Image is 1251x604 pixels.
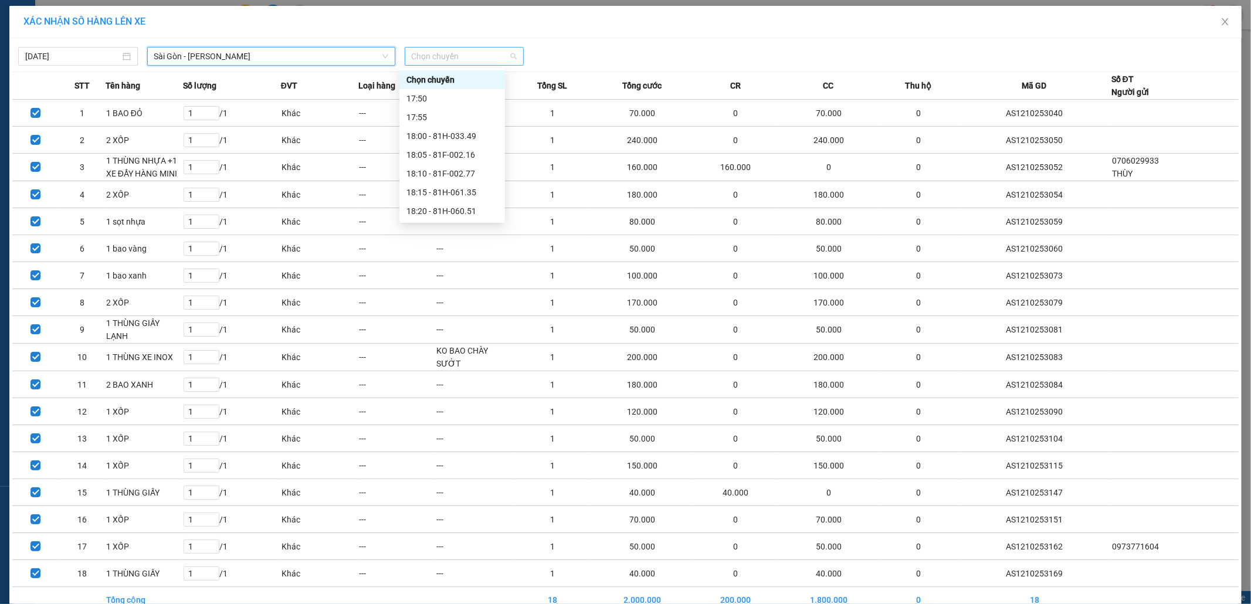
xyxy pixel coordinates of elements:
[514,289,591,316] td: 1
[281,344,358,371] td: Khác
[281,127,358,154] td: Khác
[958,181,1111,208] td: AS1210253054
[183,560,281,587] td: / 1
[880,506,957,533] td: 0
[958,262,1111,289] td: AS1210253073
[880,289,957,316] td: 0
[281,154,358,181] td: Khác
[59,452,105,479] td: 14
[281,506,358,533] td: Khác
[880,344,957,371] td: 0
[778,154,880,181] td: 0
[183,398,281,425] td: / 1
[74,79,90,92] span: STT
[514,533,591,560] td: 1
[514,127,591,154] td: 1
[106,344,183,371] td: 1 THÙNG XE INOX
[183,316,281,344] td: / 1
[591,371,694,398] td: 180.000
[906,79,932,92] span: Thu hộ
[59,262,105,289] td: 7
[778,425,880,452] td: 50.000
[106,289,183,316] td: 2 XỐP
[436,235,514,262] td: ---
[59,181,105,208] td: 4
[436,425,514,452] td: ---
[958,154,1111,181] td: AS1210253052
[281,371,358,398] td: Khác
[880,560,957,587] td: 0
[436,452,514,479] td: ---
[591,452,694,479] td: 150.000
[514,425,591,452] td: 1
[778,560,880,587] td: 40.000
[778,127,880,154] td: 240.000
[281,100,358,127] td: Khác
[436,371,514,398] td: ---
[880,100,957,127] td: 0
[591,208,694,235] td: 80.000
[281,79,297,92] span: ĐVT
[778,316,880,344] td: 50.000
[281,479,358,506] td: Khác
[958,425,1111,452] td: AS1210253104
[623,79,662,92] span: Tổng cước
[1022,79,1046,92] span: Mã GD
[106,208,183,235] td: 1 sọt nhựa
[778,289,880,316] td: 170.000
[1112,169,1133,178] span: THÙY
[778,452,880,479] td: 150.000
[406,167,498,180] div: 18:10 - 81F-002.77
[281,398,358,425] td: Khác
[183,154,281,181] td: / 1
[106,262,183,289] td: 1 bao xanh
[880,208,957,235] td: 0
[183,506,281,533] td: / 1
[591,560,694,587] td: 40.000
[183,371,281,398] td: / 1
[358,398,436,425] td: ---
[880,235,957,262] td: 0
[59,398,105,425] td: 12
[880,398,957,425] td: 0
[436,398,514,425] td: ---
[958,533,1111,560] td: AS1210253162
[59,154,105,181] td: 3
[778,371,880,398] td: 180.000
[778,208,880,235] td: 80.000
[183,533,281,560] td: / 1
[406,92,498,105] div: 17:50
[694,100,778,127] td: 0
[591,262,694,289] td: 100.000
[183,262,281,289] td: / 1
[183,289,281,316] td: / 1
[880,452,957,479] td: 0
[694,560,778,587] td: 0
[958,479,1111,506] td: AS1210253147
[183,127,281,154] td: / 1
[1112,542,1159,551] span: 0973771604
[183,235,281,262] td: / 1
[358,479,436,506] td: ---
[106,452,183,479] td: 1 XỐP
[514,235,591,262] td: 1
[778,100,880,127] td: 70.000
[958,235,1111,262] td: AS1210253060
[880,262,957,289] td: 0
[106,100,183,127] td: 1 BAO ĐỎ
[958,127,1111,154] td: AS1210253050
[358,262,436,289] td: ---
[23,16,145,27] span: XÁC NHẬN SỐ HÀNG LÊN XE
[514,452,591,479] td: 1
[537,79,567,92] span: Tổng SL
[958,506,1111,533] td: AS1210253151
[358,127,436,154] td: ---
[694,344,778,371] td: 0
[694,235,778,262] td: 0
[106,425,183,452] td: 1 XỐP
[183,425,281,452] td: / 1
[958,316,1111,344] td: AS1210253081
[591,289,694,316] td: 170.000
[281,425,358,452] td: Khác
[591,344,694,371] td: 200.000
